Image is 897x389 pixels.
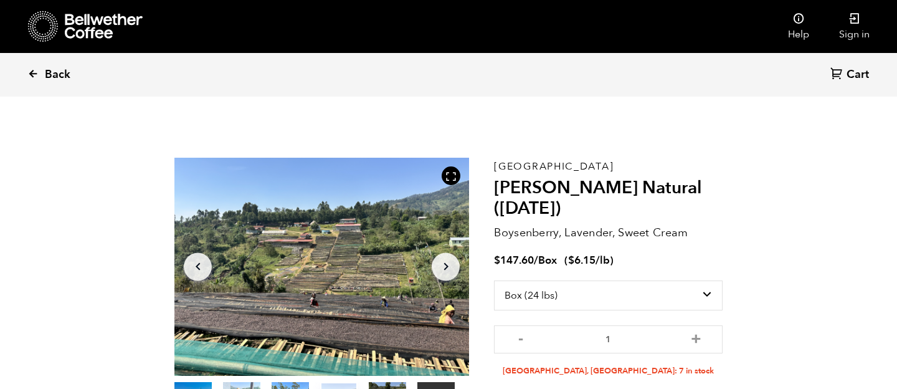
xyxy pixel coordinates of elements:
span: $ [494,253,500,267]
span: Box [538,253,557,267]
p: Boysenberry, Lavender, Sweet Cream [494,224,723,241]
span: $ [568,253,574,267]
span: ( ) [564,253,614,267]
li: [GEOGRAPHIC_DATA], [GEOGRAPHIC_DATA]: 7 in stock [494,365,723,377]
span: / [534,253,538,267]
bdi: 147.60 [494,253,534,267]
span: Back [45,67,70,82]
button: - [513,332,528,344]
button: + [688,332,704,344]
span: Cart [847,67,869,82]
a: Cart [830,67,872,84]
bdi: 6.15 [568,253,596,267]
span: /lb [596,253,610,267]
h2: [PERSON_NAME] Natural ([DATE]) [494,178,723,219]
